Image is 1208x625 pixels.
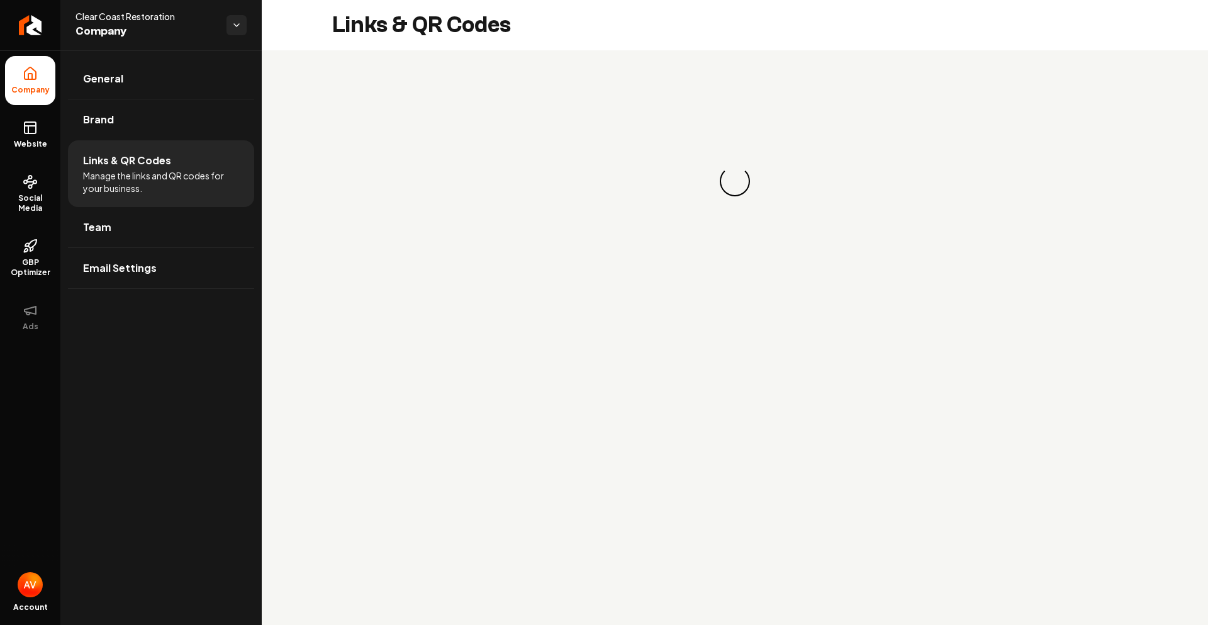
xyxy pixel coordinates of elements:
[332,13,511,38] h2: Links & QR Codes
[75,23,216,40] span: Company
[13,602,48,612] span: Account
[9,139,52,149] span: Website
[5,193,55,213] span: Social Media
[83,220,111,235] span: Team
[83,153,171,168] span: Links & QR Codes
[18,572,43,597] button: Open user button
[19,15,42,35] img: Rebolt Logo
[5,110,55,159] a: Website
[68,207,254,247] a: Team
[5,293,55,342] button: Ads
[714,160,756,202] div: Loading
[83,71,123,86] span: General
[75,10,216,23] span: Clear Coast Restoration
[18,572,43,597] img: Ana Villa
[18,322,43,332] span: Ads
[83,112,114,127] span: Brand
[83,261,157,276] span: Email Settings
[5,228,55,288] a: GBP Optimizer
[6,85,55,95] span: Company
[83,169,239,194] span: Manage the links and QR codes for your business.
[68,99,254,140] a: Brand
[68,59,254,99] a: General
[68,248,254,288] a: Email Settings
[5,164,55,223] a: Social Media
[5,257,55,278] span: GBP Optimizer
